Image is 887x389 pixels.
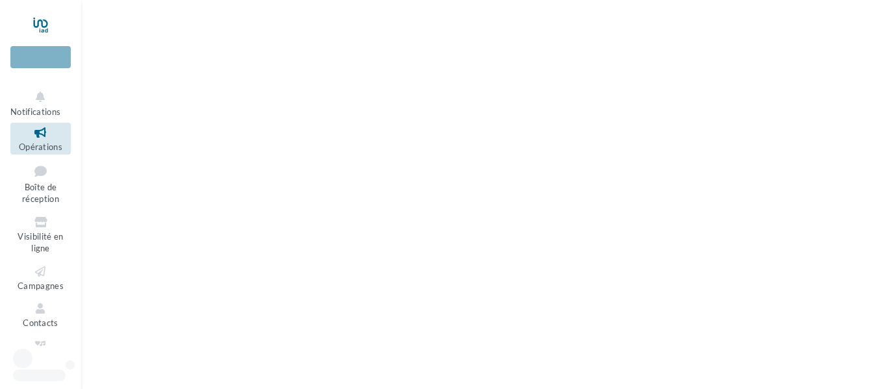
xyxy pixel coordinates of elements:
a: Visibilité en ligne [10,212,71,257]
a: Campagnes [10,262,71,294]
span: Visibilité en ligne [18,231,63,254]
span: Notifications [10,107,60,117]
a: Médiathèque [10,336,71,368]
span: Contacts [23,318,58,328]
a: Contacts [10,299,71,331]
a: Boîte de réception [10,160,71,207]
div: Nouvelle campagne [10,46,71,68]
span: Campagnes [18,281,64,291]
span: Boîte de réception [22,182,59,205]
span: Opérations [19,142,62,152]
a: Opérations [10,123,71,155]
